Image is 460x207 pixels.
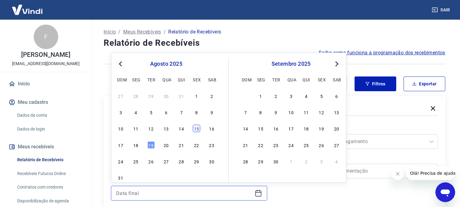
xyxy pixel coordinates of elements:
[333,92,340,100] div: Choose sábado, 6 de setembro de 2025
[147,108,155,116] div: Choose terça-feira, 5 de agosto de 2025
[147,125,155,132] div: Choose terça-feira, 12 de agosto de 2025
[242,92,249,100] div: Choose domingo, 31 de agosto de 2025
[272,141,279,149] div: Choose terça-feira, 23 de setembro de 2025
[132,141,139,149] div: Choose segunda-feira, 18 de agosto de 2025
[15,154,84,166] a: Relatório de Recebíveis
[257,125,264,132] div: Choose segunda-feira, 15 de setembro de 2025
[272,125,279,132] div: Choose terça-feira, 16 de setembro de 2025
[272,92,279,100] div: Choose terça-feira, 2 de setembro de 2025
[302,125,310,132] div: Choose quinta-feira, 18 de setembro de 2025
[117,141,124,149] div: Choose domingo, 17 de agosto de 2025
[208,174,215,181] div: Choose sábado, 6 de setembro de 2025
[287,141,295,149] div: Choose quarta-feira, 24 de setembro de 2025
[178,92,185,100] div: Choose quinta-feira, 31 de julho de 2025
[193,108,200,116] div: Choose sexta-feira, 8 de agosto de 2025
[257,158,264,165] div: Choose segunda-feira, 29 de setembro de 2025
[272,108,279,116] div: Choose terça-feira, 9 de setembro de 2025
[333,60,340,68] button: Next Month
[104,37,445,49] h4: Relatório de Recebíveis
[132,158,139,165] div: Choose segunda-feira, 25 de agosto de 2025
[318,108,325,116] div: Choose sexta-feira, 12 de setembro de 2025
[333,141,340,149] div: Choose sábado, 27 de setembro de 2025
[162,141,170,149] div: Choose quarta-feira, 20 de agosto de 2025
[333,108,340,116] div: Choose sábado, 13 de setembro de 2025
[162,92,170,100] div: Choose quarta-feira, 30 de julho de 2025
[116,91,216,182] div: month 2025-08
[104,28,116,36] a: Início
[257,76,264,83] div: seg
[193,174,200,181] div: Choose sexta-feira, 5 de setembro de 2025
[21,52,70,58] p: [PERSON_NAME]
[272,76,279,83] div: ter
[117,158,124,165] div: Choose domingo, 24 de agosto de 2025
[287,125,295,132] div: Choose quarta-feira, 17 de setembro de 2025
[132,108,139,116] div: Choose segunda-feira, 4 de agosto de 2025
[283,126,437,133] label: Forma de Pagamento
[117,108,124,116] div: Choose domingo, 3 de agosto de 2025
[287,108,295,116] div: Choose quarta-feira, 10 de setembro de 2025
[7,0,47,19] img: Vindi
[302,76,310,83] div: qui
[147,174,155,181] div: Choose terça-feira, 2 de setembro de 2025
[287,158,295,165] div: Choose quarta-feira, 1 de outubro de 2025
[132,76,139,83] div: seg
[15,109,84,122] a: Dados da conta
[208,92,215,100] div: Choose sábado, 2 de agosto de 2025
[318,141,325,149] div: Choose sexta-feira, 26 de setembro de 2025
[162,76,170,83] div: qua
[162,108,170,116] div: Choose quarta-feira, 6 de agosto de 2025
[178,76,185,83] div: qui
[193,141,200,149] div: Choose sexta-feira, 22 de agosto de 2025
[34,25,58,49] div: F
[117,125,124,132] div: Choose domingo, 10 de agosto de 2025
[208,158,215,165] div: Choose sábado, 30 de agosto de 2025
[193,76,200,83] div: sex
[116,189,252,198] input: Data final
[272,158,279,165] div: Choose terça-feira, 30 de setembro de 2025
[318,92,325,100] div: Choose sexta-feira, 5 de setembro de 2025
[431,4,453,16] button: Sair
[333,76,340,83] div: sab
[302,108,310,116] div: Choose quinta-feira, 11 de setembro de 2025
[12,61,80,67] p: [EMAIL_ADDRESS][DOMAIN_NAME]
[333,125,340,132] div: Choose sábado, 20 de setembro de 2025
[178,158,185,165] div: Choose quinta-feira, 28 de agosto de 2025
[355,76,396,91] button: Filtros
[7,96,84,109] button: Meu cadastro
[287,76,295,83] div: qua
[257,108,264,116] div: Choose segunda-feira, 8 de setembro de 2025
[208,76,215,83] div: sab
[283,155,437,162] label: Tipo de Movimentação
[392,168,404,180] iframe: Fechar mensagem
[208,141,215,149] div: Choose sábado, 23 de agosto de 2025
[117,76,124,83] div: dom
[318,158,325,165] div: Choose sexta-feira, 3 de outubro de 2025
[123,28,161,36] a: Meus Recebíveis
[318,125,325,132] div: Choose sexta-feira, 19 de setembro de 2025
[242,141,249,149] div: Choose domingo, 21 de setembro de 2025
[117,60,124,68] button: Previous Month
[117,174,124,181] div: Choose domingo, 31 de agosto de 2025
[7,140,84,154] button: Meus recebíveis
[162,158,170,165] div: Choose quarta-feira, 27 de agosto de 2025
[435,182,455,202] iframe: Botão para abrir a janela de mensagens
[178,108,185,116] div: Choose quinta-feira, 7 de agosto de 2025
[147,76,155,83] div: ter
[208,108,215,116] div: Choose sábado, 9 de agosto de 2025
[406,166,455,180] iframe: Mensagem da empresa
[319,49,445,57] a: Saiba como funciona a programação dos recebimentos
[242,108,249,116] div: Choose domingo, 7 de setembro de 2025
[147,141,155,149] div: Choose terça-feira, 19 de agosto de 2025
[116,60,216,68] div: agosto 2025
[4,4,51,9] span: Olá! Precisa de ajuda?
[168,28,221,36] p: Relatório de Recebíveis
[302,158,310,165] div: Choose quinta-feira, 2 de outubro de 2025
[242,125,249,132] div: Choose domingo, 14 de setembro de 2025
[302,92,310,100] div: Choose quinta-feira, 4 de setembro de 2025
[147,158,155,165] div: Choose terça-feira, 26 de agosto de 2025
[147,92,155,100] div: Choose terça-feira, 29 de julho de 2025
[118,28,120,36] p: /
[164,28,166,36] p: /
